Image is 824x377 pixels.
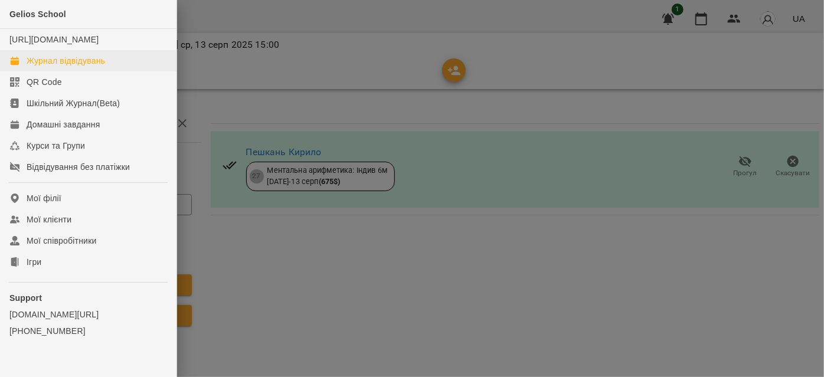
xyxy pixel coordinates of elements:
p: Support [9,292,167,304]
span: Gelios School [9,9,66,19]
div: Мої філії [27,192,61,204]
a: [URL][DOMAIN_NAME] [9,35,99,44]
div: Відвідування без платіжки [27,161,130,173]
div: Домашні завдання [27,119,100,130]
div: Курси та Групи [27,140,85,152]
div: Мої співробітники [27,235,97,247]
a: [DOMAIN_NAME][URL] [9,309,167,320]
a: [PHONE_NUMBER] [9,325,167,337]
div: Мої клієнти [27,214,71,225]
div: Шкільний Журнал(Beta) [27,97,120,109]
div: Журнал відвідувань [27,55,105,67]
div: Ігри [27,256,41,268]
div: QR Code [27,76,62,88]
